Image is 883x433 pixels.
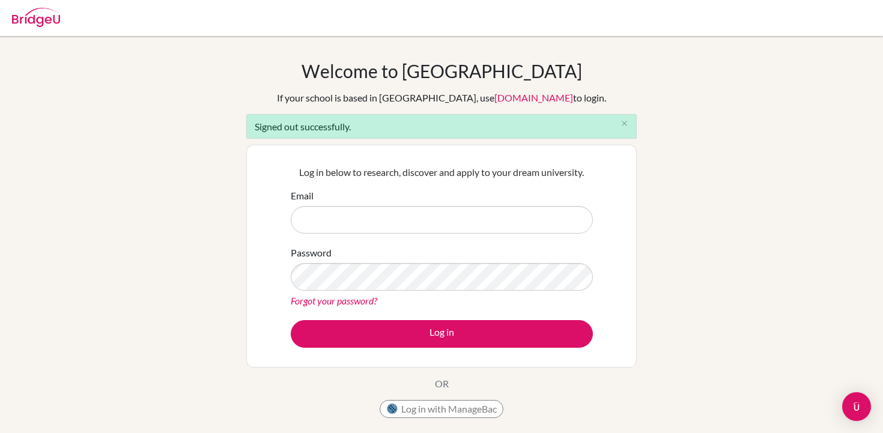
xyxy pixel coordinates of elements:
[246,114,637,139] div: Signed out successfully.
[291,320,593,348] button: Log in
[291,189,314,203] label: Email
[380,400,503,418] button: Log in with ManageBac
[612,115,636,133] button: Close
[277,91,606,105] div: If your school is based in [GEOGRAPHIC_DATA], use to login.
[494,92,573,103] a: [DOMAIN_NAME]
[291,165,593,180] p: Log in below to research, discover and apply to your dream university.
[12,8,60,27] img: Bridge-U
[291,246,332,260] label: Password
[620,119,629,128] i: close
[302,60,582,82] h1: Welcome to [GEOGRAPHIC_DATA]
[435,377,449,391] p: OR
[842,392,871,421] div: Open Intercom Messenger
[291,295,377,306] a: Forgot your password?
